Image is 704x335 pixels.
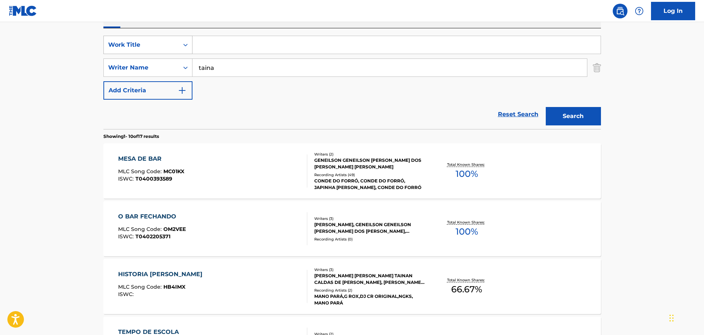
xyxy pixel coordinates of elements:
span: MC01KX [163,168,184,175]
iframe: Chat Widget [667,300,704,335]
div: MANO PARÁ,G ROX,DJ CR ORIGINAL,NGKS, MANO PARÁ [314,293,425,306]
div: Recording Artists ( 49 ) [314,172,425,178]
span: MLC Song Code : [118,284,163,290]
a: HISTORIA [PERSON_NAME]MLC Song Code:HB4IMXISWC:Writers (3)[PERSON_NAME] [PERSON_NAME] TAINAN CALD... [103,259,601,314]
p: Total Known Shares: [447,162,487,167]
span: MLC Song Code : [118,168,163,175]
img: Delete Criterion [593,58,601,77]
div: [PERSON_NAME] [PERSON_NAME] TAINAN CALDAS DE [PERSON_NAME], [PERSON_NAME] [PERSON_NAME] [314,272,425,286]
div: O BAR FECHANDO [118,212,186,221]
div: Writers ( 3 ) [314,216,425,221]
p: Total Known Shares: [447,220,487,225]
button: Add Criteria [103,81,192,100]
a: Log In [651,2,695,20]
a: MESA DE BARMLC Song Code:MC01KXISWC:T0400393589Writers (2)GENEILSON GENEILSON [PERSON_NAME] DOS [... [103,143,601,199]
span: T0400393589 [135,175,172,182]
div: [PERSON_NAME], GENEILSON GENEILSON [PERSON_NAME] DOS [PERSON_NAME], [PERSON_NAME] DOS [PERSON_NAME] [314,221,425,235]
div: CONDE DO FORRÓ, CONDE DO FORRÓ, JAPINHA [PERSON_NAME], CONDE DO FORRÓ [314,178,425,191]
span: ISWC : [118,175,135,182]
div: Recording Artists ( 0 ) [314,236,425,242]
span: ISWC : [118,291,135,297]
div: Writer Name [108,63,174,72]
span: OM2VEE [163,226,186,232]
p: Showing 1 - 10 of 17 results [103,133,159,140]
form: Search Form [103,36,601,129]
div: Writers ( 3 ) [314,267,425,272]
img: help [635,7,644,15]
img: MLC Logo [9,6,37,16]
div: Work Title [108,40,174,49]
span: 100 % [456,167,478,181]
span: 100 % [456,225,478,238]
div: Help [632,4,647,18]
a: Public Search [613,4,627,18]
button: Search [546,107,601,125]
div: Drag [669,307,674,329]
p: Total Known Shares: [447,277,487,283]
div: GENEILSON GENEILSON [PERSON_NAME] DOS [PERSON_NAME] [PERSON_NAME] [314,157,425,170]
span: T0402205371 [135,233,170,240]
a: Reset Search [494,106,542,122]
div: Recording Artists ( 2 ) [314,288,425,293]
span: HB4IMX [163,284,185,290]
img: 9d2ae6d4665cec9f34b9.svg [178,86,187,95]
span: 66.67 % [451,283,482,296]
div: HISTORIA [PERSON_NAME] [118,270,206,279]
span: MLC Song Code : [118,226,163,232]
div: MESA DE BAR [118,154,184,163]
div: Writers ( 2 ) [314,152,425,157]
a: O BAR FECHANDOMLC Song Code:OM2VEEISWC:T0402205371Writers (3)[PERSON_NAME], GENEILSON GENEILSON [... [103,201,601,256]
span: ISWC : [118,233,135,240]
img: search [616,7,625,15]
